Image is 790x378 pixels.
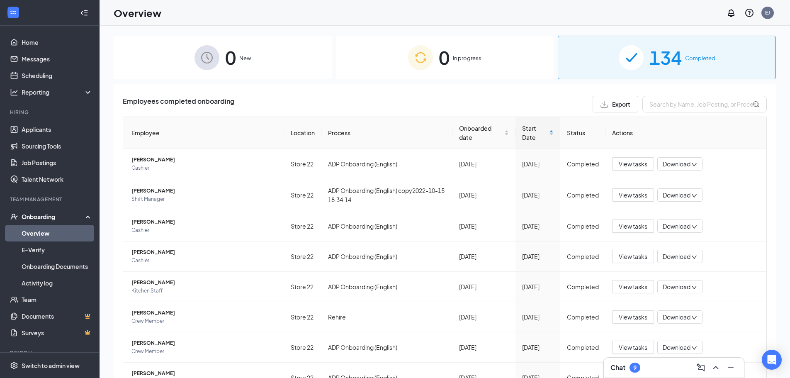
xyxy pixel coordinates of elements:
[22,212,85,221] div: Onboarding
[663,252,690,261] span: Download
[284,332,321,363] td: Store 22
[560,117,605,149] th: Status
[284,179,321,211] td: Store 22
[691,162,697,168] span: down
[9,8,17,17] svg: WorkstreamLogo
[765,9,770,16] div: EJ
[619,282,647,291] span: View tasks
[10,349,91,356] div: Payroll
[321,332,452,363] td: ADP Onboarding (English)
[459,159,509,168] div: [DATE]
[131,156,277,164] span: [PERSON_NAME]
[459,343,509,352] div: [DATE]
[605,117,766,149] th: Actions
[321,302,452,332] td: Rehire
[22,121,92,138] a: Applicants
[691,315,697,321] span: down
[439,43,450,72] span: 0
[459,282,509,291] div: [DATE]
[694,361,707,374] button: ComposeMessage
[459,222,509,231] div: [DATE]
[22,67,92,84] a: Scheduling
[131,195,277,203] span: Shift Manager
[459,190,509,200] div: [DATE]
[22,361,80,370] div: Switch to admin view
[321,117,452,149] th: Process
[663,283,690,291] span: Download
[612,101,630,107] span: Export
[696,363,706,373] svg: ComposeMessage
[123,96,234,112] span: Employees completed onboarding
[453,54,481,62] span: In progress
[22,324,92,341] a: SurveysCrown
[685,54,715,62] span: Completed
[225,43,236,72] span: 0
[567,159,599,168] div: Completed
[459,312,509,322] div: [DATE]
[567,343,599,352] div: Completed
[567,252,599,261] div: Completed
[22,154,92,171] a: Job Postings
[22,171,92,188] a: Talent Network
[691,285,697,290] span: down
[642,96,767,112] input: Search by Name, Job Posting, or Process
[284,117,321,149] th: Location
[10,212,18,221] svg: UserCheck
[459,252,509,261] div: [DATE]
[22,34,92,51] a: Home
[691,254,697,260] span: down
[522,252,554,261] div: [DATE]
[522,282,554,291] div: [DATE]
[10,196,91,203] div: Team Management
[724,361,737,374] button: Minimize
[114,6,161,20] h1: Overview
[649,43,682,72] span: 134
[619,252,647,261] span: View tasks
[612,341,654,354] button: View tasks
[612,219,654,233] button: View tasks
[522,222,554,231] div: [DATE]
[131,164,277,172] span: Cashier
[22,51,92,67] a: Messages
[744,8,754,18] svg: QuestionInfo
[131,287,277,295] span: Kitchen Staff
[22,308,92,324] a: DocumentsCrown
[726,8,736,18] svg: Notifications
[691,345,697,351] span: down
[22,138,92,154] a: Sourcing Tools
[663,191,690,200] span: Download
[726,363,736,373] svg: Minimize
[131,317,277,325] span: Crew Member
[284,302,321,332] td: Store 22
[239,54,251,62] span: New
[663,313,690,322] span: Download
[522,190,554,200] div: [DATE]
[321,211,452,241] td: ADP Onboarding (English)
[612,250,654,263] button: View tasks
[321,149,452,179] td: ADP Onboarding (English)
[711,363,721,373] svg: ChevronUp
[567,190,599,200] div: Completed
[522,159,554,168] div: [DATE]
[284,241,321,272] td: Store 22
[612,157,654,171] button: View tasks
[10,109,91,116] div: Hiring
[131,187,277,195] span: [PERSON_NAME]
[131,339,277,347] span: [PERSON_NAME]
[522,343,554,352] div: [DATE]
[22,225,92,241] a: Overview
[123,117,284,149] th: Employee
[10,361,18,370] svg: Settings
[22,241,92,258] a: E-Verify
[22,88,93,96] div: Reporting
[284,272,321,302] td: Store 22
[284,149,321,179] td: Store 22
[567,282,599,291] div: Completed
[10,88,18,96] svg: Analysis
[633,364,637,371] div: 9
[80,9,88,17] svg: Collapse
[691,193,697,199] span: down
[593,96,638,112] button: Export
[612,310,654,324] button: View tasks
[709,361,722,374] button: ChevronUp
